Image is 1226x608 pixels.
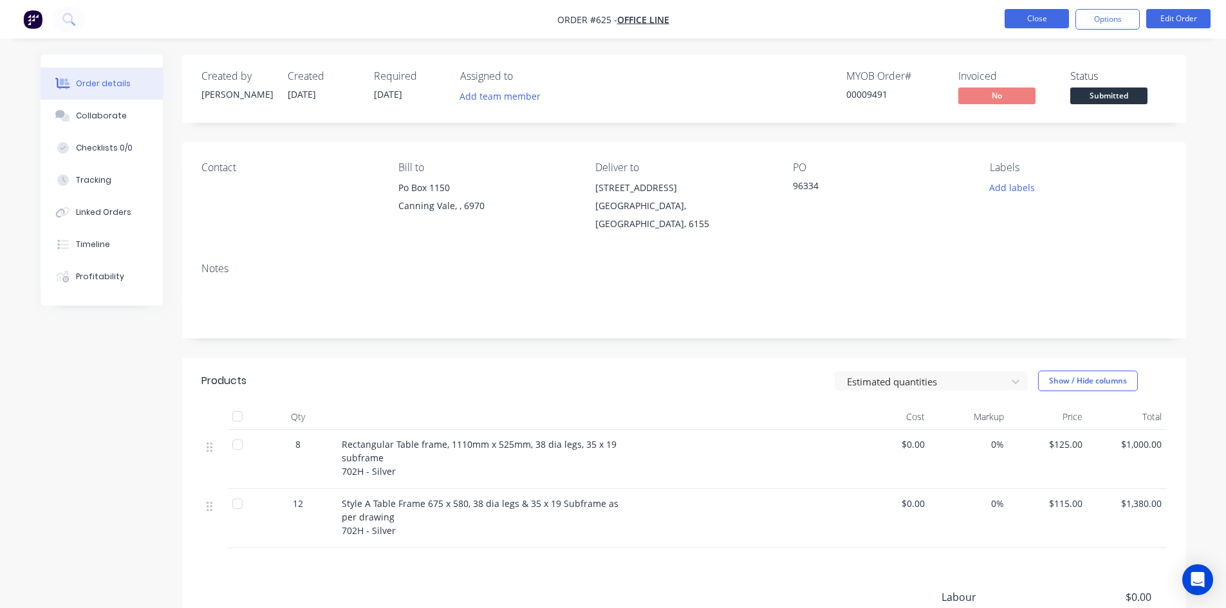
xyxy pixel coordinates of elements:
[76,239,110,250] div: Timeline
[460,88,548,105] button: Add team member
[1075,9,1140,30] button: Options
[374,70,445,82] div: Required
[398,179,575,220] div: Po Box 1150Canning Vale, , 6970
[1182,564,1213,595] div: Open Intercom Messenger
[595,197,772,233] div: [GEOGRAPHIC_DATA], [GEOGRAPHIC_DATA], 6155
[342,497,618,537] span: Style A Table Frame 675 x 580, 38 dia legs & 35 x 19 Subframe as per drawing 702H - Silver
[1146,9,1211,28] button: Edit Order
[398,179,575,197] div: Po Box 1150
[76,207,131,218] div: Linked Orders
[793,161,969,174] div: PO
[958,70,1055,82] div: Invoiced
[1038,371,1138,391] button: Show / Hide columns
[595,179,772,233] div: [STREET_ADDRESS][GEOGRAPHIC_DATA], [GEOGRAPHIC_DATA], 6155
[857,497,925,510] span: $0.00
[201,263,1167,275] div: Notes
[1088,404,1167,430] div: Total
[942,589,1056,605] span: Labour
[41,132,163,164] button: Checklists 0/0
[41,228,163,261] button: Timeline
[398,161,575,174] div: Bill to
[958,88,1036,104] span: No
[1005,9,1069,28] button: Close
[1093,438,1162,451] span: $1,000.00
[293,497,303,510] span: 12
[617,14,669,26] a: Office Line
[846,88,943,101] div: 00009491
[398,197,575,215] div: Canning Vale, , 6970
[930,404,1009,430] div: Markup
[201,161,378,174] div: Contact
[1009,404,1088,430] div: Price
[1070,70,1167,82] div: Status
[201,373,246,389] div: Products
[857,438,925,451] span: $0.00
[935,438,1004,451] span: 0%
[259,404,337,430] div: Qty
[1070,88,1147,104] span: Submitted
[557,14,617,26] span: Order #625 -
[595,161,772,174] div: Deliver to
[41,196,163,228] button: Linked Orders
[1055,589,1151,605] span: $0.00
[1014,497,1083,510] span: $115.00
[41,100,163,132] button: Collaborate
[288,88,316,100] span: [DATE]
[342,438,617,477] span: Rectangular Table frame, 1110mm x 525mm, 38 dia legs, 35 x 19 subframe 702H - Silver
[1070,88,1147,107] button: Submitted
[990,161,1166,174] div: Labels
[288,70,358,82] div: Created
[76,174,111,186] div: Tracking
[295,438,301,451] span: 8
[1093,497,1162,510] span: $1,380.00
[76,78,131,89] div: Order details
[935,497,1004,510] span: 0%
[793,179,954,197] div: 96334
[460,70,589,82] div: Assigned to
[76,142,133,154] div: Checklists 0/0
[983,179,1042,196] button: Add labels
[201,88,272,101] div: [PERSON_NAME]
[76,271,124,282] div: Profitability
[1014,438,1083,451] span: $125.00
[374,88,402,100] span: [DATE]
[76,110,127,122] div: Collaborate
[41,68,163,100] button: Order details
[595,179,772,197] div: [STREET_ADDRESS]
[41,164,163,196] button: Tracking
[846,70,943,82] div: MYOB Order #
[23,10,42,29] img: Factory
[201,70,272,82] div: Created by
[851,404,931,430] div: Cost
[452,88,547,105] button: Add team member
[41,261,163,293] button: Profitability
